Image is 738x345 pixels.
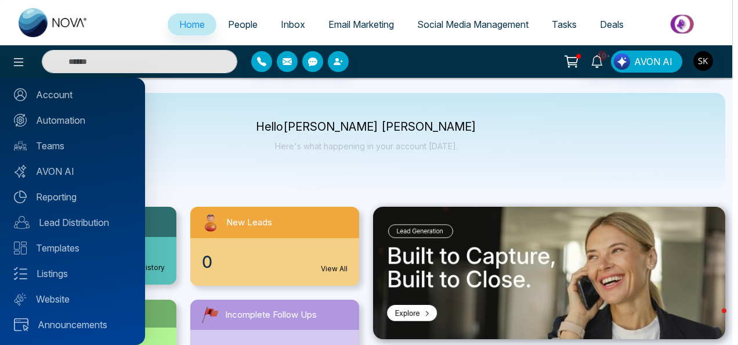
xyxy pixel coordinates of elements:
a: Automation [14,113,131,127]
a: Website [14,292,131,306]
img: Website.svg [14,293,27,306]
img: Account.svg [14,88,27,101]
iframe: Intercom live chat [699,306,726,333]
a: Lead Distribution [14,215,131,229]
a: Announcements [14,318,131,332]
a: Account [14,88,131,102]
img: Templates.svg [14,242,27,254]
img: Listings.svg [14,267,27,280]
a: Teams [14,139,131,153]
a: Reporting [14,190,131,204]
a: Listings [14,267,131,281]
img: team.svg [14,139,27,152]
img: Avon-AI.svg [14,165,27,178]
img: Lead-dist.svg [14,216,30,229]
img: Automation.svg [14,114,27,127]
a: AVON AI [14,164,131,178]
img: announcements.svg [14,318,28,331]
img: Reporting.svg [14,191,27,203]
a: Templates [14,241,131,255]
